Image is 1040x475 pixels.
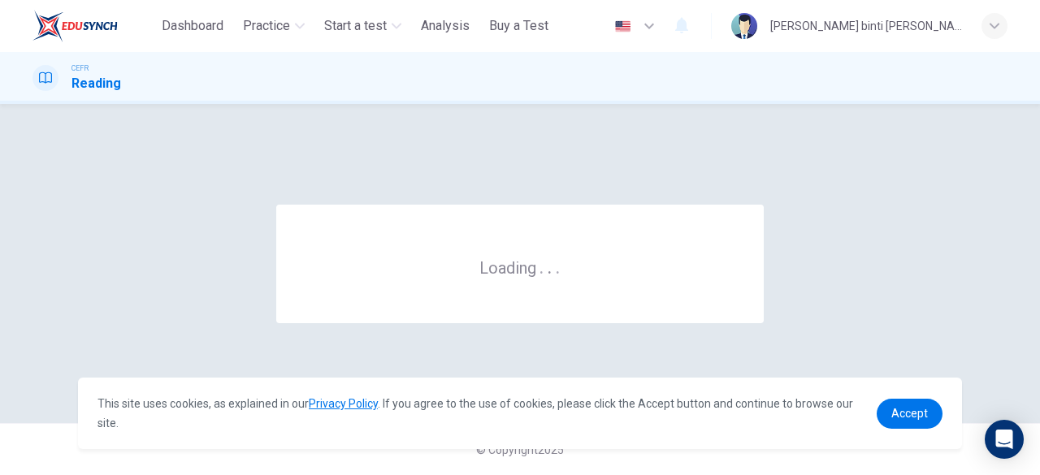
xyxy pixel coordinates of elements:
span: Buy a Test [489,16,548,36]
a: Privacy Policy [309,397,378,410]
h6: . [539,253,544,279]
img: Profile picture [731,13,757,39]
img: ELTC logo [32,10,118,42]
span: Accept [891,407,928,420]
button: Dashboard [155,11,230,41]
h6: Loading [479,257,561,278]
button: Practice [236,11,311,41]
div: [PERSON_NAME] binti [PERSON_NAME] [770,16,962,36]
h6: . [547,253,552,279]
img: en [613,20,633,32]
button: Buy a Test [483,11,555,41]
h6: . [555,253,561,279]
h1: Reading [71,74,121,93]
span: © Copyright 2025 [476,443,564,456]
span: Dashboard [162,16,223,36]
span: CEFR [71,63,89,74]
span: Start a test [324,16,387,36]
button: Analysis [414,11,476,41]
span: This site uses cookies, as explained in our . If you agree to the use of cookies, please click th... [97,397,853,430]
span: Analysis [421,16,470,36]
span: Practice [243,16,290,36]
a: dismiss cookie message [877,399,942,429]
div: Open Intercom Messenger [985,420,1024,459]
div: cookieconsent [78,378,962,449]
a: ELTC logo [32,10,155,42]
button: Start a test [318,11,408,41]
